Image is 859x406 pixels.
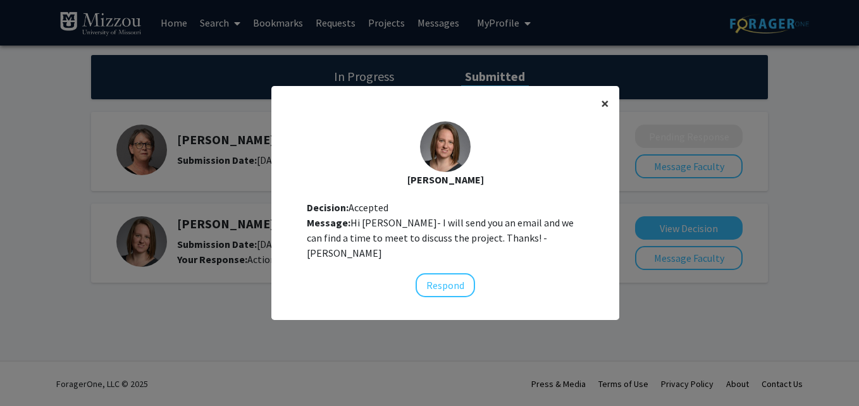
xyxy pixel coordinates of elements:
span: × [601,94,609,113]
div: Hi [PERSON_NAME]- I will send you an email and we can find a time to meet to discuss the project.... [307,215,584,261]
b: Decision: [307,201,349,214]
button: Respond [416,273,475,297]
div: [PERSON_NAME] [281,172,609,187]
b: Message: [307,216,350,229]
button: Close [591,86,619,121]
div: Accepted [307,200,584,215]
iframe: Chat [9,349,54,397]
